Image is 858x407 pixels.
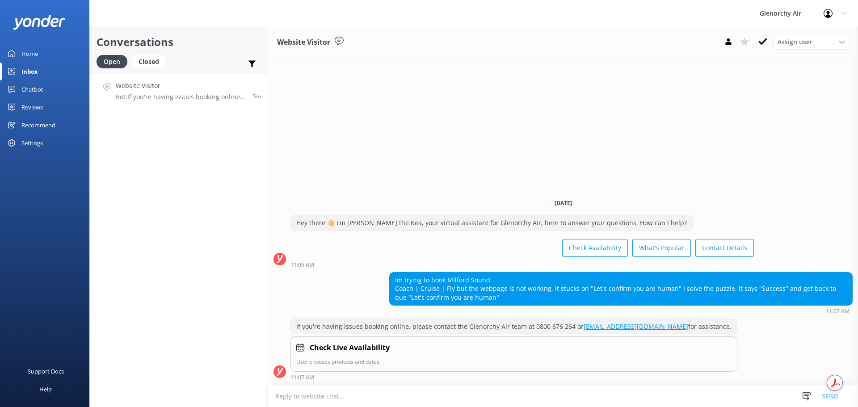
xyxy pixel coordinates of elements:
div: Help [39,380,52,398]
h4: Check Live Availability [310,342,390,354]
strong: 11:07 AM [826,309,850,314]
div: Inbox [21,63,38,80]
a: Open [97,56,132,66]
div: Recommend [21,116,55,134]
strong: 11:07 AM [290,375,314,380]
h4: Website Visitor [116,81,246,91]
div: Hey there 👋 I'm [PERSON_NAME] the Kea, your virtual assistant for Glenorchy Air, here to answer y... [291,215,692,231]
a: Website VisitorBot:If you're having issues booking online, please contact the Glenorchy Air team ... [90,74,268,107]
span: Assign user [778,37,812,47]
div: Closed [132,55,166,68]
a: [EMAIL_ADDRESS][DOMAIN_NAME] [584,322,688,331]
div: Chatbot [21,80,43,98]
p: Bot: If you're having issues booking online, please contact the Glenorchy Air team at 0800 676 26... [116,93,246,101]
span: [DATE] [549,199,577,207]
div: 11:07am 17-Aug-2025 (UTC +12:00) Pacific/Auckland [290,374,737,380]
h2: Conversations [97,34,261,50]
p: User chooses products and dates. [296,357,732,366]
img: yonder-white-logo.png [13,15,65,29]
div: 11:07am 17-Aug-2025 (UTC +12:00) Pacific/Auckland [389,308,853,314]
div: If you're having issues booking online, please contact the Glenorchy Air team at 0800 676 264 or ... [291,319,737,334]
div: Assign User [773,35,849,49]
button: Contact Details [695,239,754,257]
div: Support Docs [28,362,64,380]
span: 11:07am 17-Aug-2025 (UTC +12:00) Pacific/Auckland [253,92,261,100]
a: Closed [132,56,170,66]
div: 11:05am 17-Aug-2025 (UTC +12:00) Pacific/Auckland [290,261,754,268]
div: Home [21,45,38,63]
div: Settings [21,134,43,152]
strong: 11:05 AM [290,262,314,268]
h3: Website Visitor [277,37,330,48]
button: What's Popular [632,239,691,257]
button: Check Availability [562,239,628,257]
div: Open [97,55,127,68]
div: Reviews [21,98,43,116]
div: Im trying to book Milford Sound Coach | Cruise | Fly but the webpage is not working, it stucks on... [390,273,852,305]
